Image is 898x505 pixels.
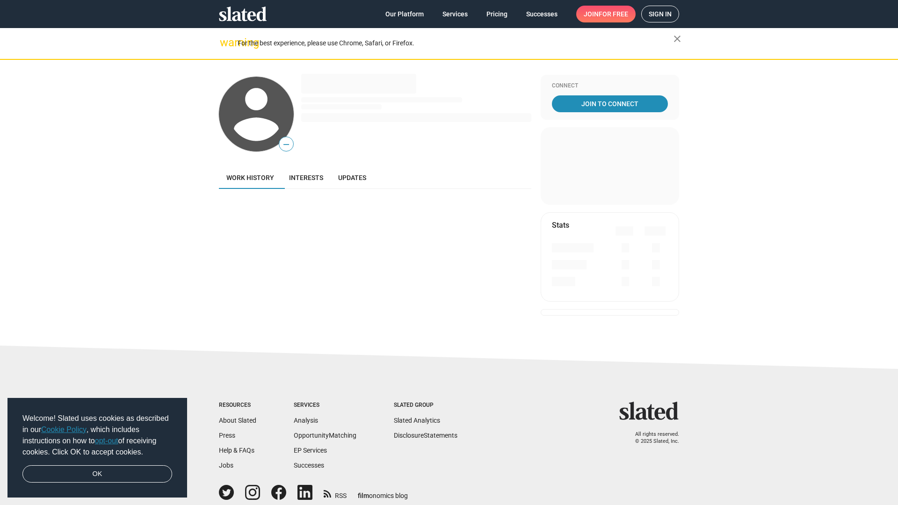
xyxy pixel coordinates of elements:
[552,82,668,90] div: Connect
[219,417,256,424] a: About Slated
[294,432,356,439] a: OpportunityMatching
[672,33,683,44] mat-icon: close
[358,484,408,500] a: filmonomics blog
[554,95,666,112] span: Join To Connect
[294,447,327,454] a: EP Services
[219,462,233,469] a: Jobs
[95,437,118,445] a: opt-out
[576,6,636,22] a: Joinfor free
[22,465,172,483] a: dismiss cookie message
[394,432,457,439] a: DisclosureStatements
[394,417,440,424] a: Slated Analytics
[220,37,231,48] mat-icon: warning
[41,426,87,433] a: Cookie Policy
[22,413,172,458] span: Welcome! Slated uses cookies as described in our , which includes instructions on how to of recei...
[7,398,187,498] div: cookieconsent
[385,6,424,22] span: Our Platform
[238,37,673,50] div: For the best experience, please use Chrome, Safari, or Firefox.
[519,6,565,22] a: Successes
[219,402,256,409] div: Resources
[442,6,468,22] span: Services
[219,432,235,439] a: Press
[324,486,347,500] a: RSS
[331,166,374,189] a: Updates
[358,492,369,499] span: film
[479,6,515,22] a: Pricing
[486,6,507,22] span: Pricing
[294,417,318,424] a: Analysis
[435,6,475,22] a: Services
[226,174,274,181] span: Work history
[552,95,668,112] a: Join To Connect
[649,6,672,22] span: Sign in
[378,6,431,22] a: Our Platform
[599,6,628,22] span: for free
[294,462,324,469] a: Successes
[394,402,457,409] div: Slated Group
[289,174,323,181] span: Interests
[338,174,366,181] span: Updates
[641,6,679,22] a: Sign in
[282,166,331,189] a: Interests
[219,447,254,454] a: Help & FAQs
[279,138,293,151] span: —
[294,402,356,409] div: Services
[552,220,569,230] mat-card-title: Stats
[584,6,628,22] span: Join
[219,166,282,189] a: Work history
[526,6,558,22] span: Successes
[625,431,679,445] p: All rights reserved. © 2025 Slated, Inc.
